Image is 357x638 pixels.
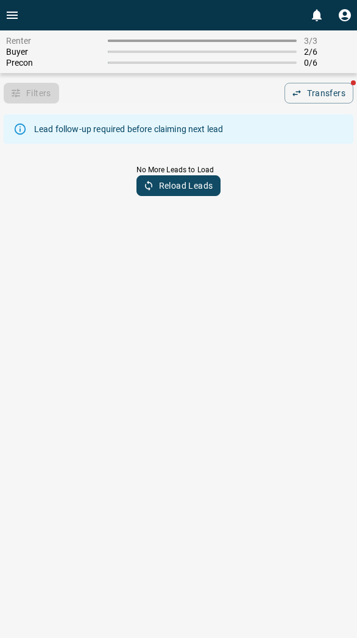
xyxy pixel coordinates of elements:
[34,118,223,140] div: Lead follow-up required before claiming next lead
[6,47,101,57] span: Buyer
[304,47,351,57] span: 2 / 6
[333,3,357,27] button: Profile
[136,164,221,175] p: No More Leads to Load
[6,36,101,46] span: Renter
[136,175,221,196] button: Reload Leads
[304,36,351,46] span: 3 / 3
[304,58,351,68] span: 0 / 6
[6,58,101,68] span: Precon
[285,83,353,103] button: Transfers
